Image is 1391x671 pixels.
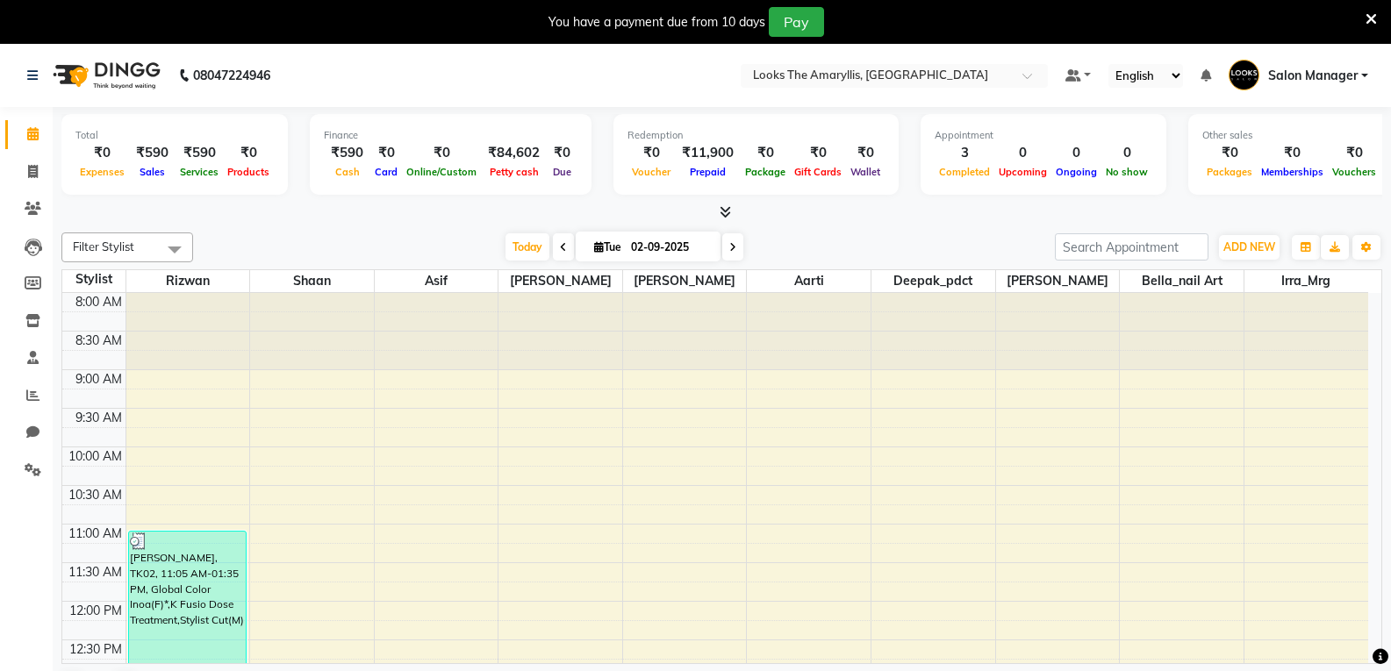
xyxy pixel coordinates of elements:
span: Card [370,166,402,178]
span: Salon Manager [1268,67,1358,85]
span: Prepaid [685,166,730,178]
div: 9:00 AM [72,370,125,389]
div: ₹0 [402,143,481,163]
div: 0 [1051,143,1101,163]
input: Search Appointment [1055,233,1208,261]
div: 12:00 PM [66,602,125,620]
div: 0 [994,143,1051,163]
div: ₹590 [324,143,370,163]
span: Gift Cards [790,166,846,178]
div: 0 [1101,143,1152,163]
div: ₹590 [129,143,176,163]
div: Finance [324,128,577,143]
input: 2025-09-02 [626,234,713,261]
b: 08047224946 [193,51,270,100]
span: Completed [935,166,994,178]
div: Appointment [935,128,1152,143]
div: ₹0 [741,143,790,163]
span: Filter Stylist [73,239,134,253]
div: ₹0 [75,143,129,163]
div: 12:30 PM [66,640,125,659]
span: Asif [375,270,498,292]
span: Rizwan [126,270,250,292]
div: 9:30 AM [72,409,125,427]
span: Wallet [846,166,885,178]
span: Upcoming [994,166,1051,178]
div: 8:30 AM [72,332,125,350]
div: 3 [935,143,994,163]
img: Salon Manager [1229,60,1259,90]
span: Aarti [747,270,871,292]
div: ₹0 [627,143,675,163]
span: Memberships [1257,166,1328,178]
span: [PERSON_NAME] [623,270,747,292]
button: ADD NEW [1219,235,1280,260]
span: Voucher [627,166,675,178]
span: Services [176,166,223,178]
span: Deepak_pdct [871,270,995,292]
div: ₹0 [1328,143,1380,163]
div: Total [75,128,274,143]
div: ₹0 [223,143,274,163]
div: ₹0 [846,143,885,163]
div: Stylist [62,270,125,289]
div: 10:00 AM [65,447,125,466]
div: 8:00 AM [72,293,125,311]
span: ADD NEW [1223,240,1275,253]
span: Products [223,166,274,178]
span: Online/Custom [402,166,481,178]
span: Bella_nail art [1120,270,1244,292]
span: No show [1101,166,1152,178]
span: [PERSON_NAME] [996,270,1120,292]
div: ₹0 [547,143,577,163]
div: You have a payment due from 10 days [549,13,765,32]
div: 11:00 AM [65,525,125,543]
span: Today [505,233,549,261]
span: Package [741,166,790,178]
div: ₹0 [370,143,402,163]
div: ₹0 [1257,143,1328,163]
span: Irra_Mrg [1244,270,1368,292]
span: Sales [135,166,169,178]
span: [PERSON_NAME] [498,270,622,292]
div: 11:30 AM [65,563,125,582]
span: Tue [590,240,626,253]
span: Due [549,166,576,178]
div: 10:30 AM [65,486,125,504]
div: ₹0 [790,143,846,163]
div: ₹11,900 [675,143,741,163]
span: Vouchers [1328,166,1380,178]
div: ₹590 [176,143,223,163]
span: Packages [1202,166,1257,178]
img: logo [45,51,165,100]
div: ₹84,602 [481,143,547,163]
span: Expenses [75,166,129,178]
div: Redemption [627,128,885,143]
span: Cash [331,166,364,178]
span: Shaan [250,270,374,292]
span: Petty cash [485,166,543,178]
span: Ongoing [1051,166,1101,178]
div: ₹0 [1202,143,1257,163]
button: Pay [769,7,824,37]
